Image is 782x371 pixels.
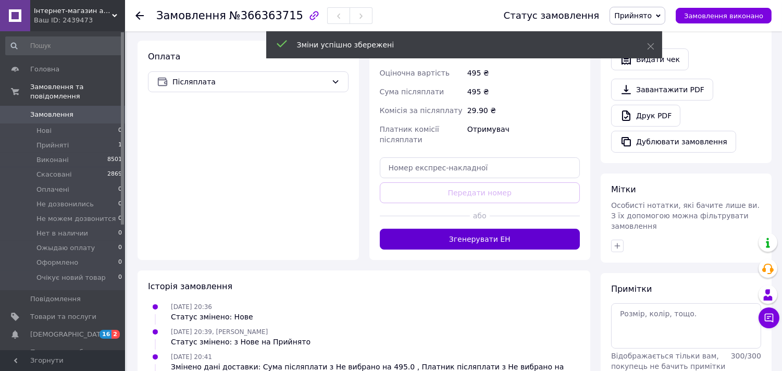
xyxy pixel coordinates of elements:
span: Нет в наличии [36,229,88,238]
span: Товари та послуги [30,312,96,321]
div: Статус замовлення [504,10,600,21]
span: 0 [118,200,122,209]
span: 0 [118,214,122,224]
span: Мітки [611,184,636,194]
a: Завантажити PDF [611,79,713,101]
button: Замовлення виконано [676,8,772,23]
button: Згенерувати ЕН [380,229,580,250]
span: Платник комісії післяплати [380,125,439,144]
span: 0 [118,229,122,238]
span: Оформлено [36,258,78,267]
span: Оплачені [36,185,69,194]
span: Післяплата [172,76,327,88]
span: Замовлення та повідомлення [30,82,125,101]
button: Чат з покупцем [759,307,779,328]
span: 2 [111,330,120,339]
div: Ваш ID: 2439473 [34,16,125,25]
span: 8501 [107,155,122,165]
span: Особисті нотатки, які бачите лише ви. З їх допомогою можна фільтрувати замовлення [611,201,760,230]
div: 495 ₴ [465,82,582,101]
span: Повідомлення [30,294,81,304]
span: 16 [100,330,111,339]
span: 2869 [107,170,122,179]
div: 495 ₴ [465,64,582,82]
span: 0 [118,243,122,253]
span: [DATE] 20:36 [171,303,212,311]
div: Повернутися назад [135,10,144,21]
button: Дублювати замовлення [611,131,736,153]
span: Комісія за післяплату [380,106,463,115]
span: Прийнято [614,11,652,20]
span: Очікує новий товар [36,273,106,282]
input: Пошук [5,36,123,55]
span: Примітки [611,284,652,294]
span: Показники роботи компанії [30,348,96,366]
div: Статус змінено: з Нове на Прийнято [171,337,311,347]
span: [DATE] 20:41 [171,353,212,361]
input: Номер експрес-накладної [380,157,580,178]
span: Прийняті [36,141,69,150]
span: Оплата [148,52,180,61]
a: Друк PDF [611,105,680,127]
span: Головна [30,65,59,74]
span: Виконані [36,155,69,165]
span: №366363715 [229,9,303,22]
div: Статус змінено: Нове [171,312,253,322]
span: Інтернет-магазин автоаксесуарів Аutoshopbc.com [34,6,112,16]
span: 0 [118,185,122,194]
span: [DEMOGRAPHIC_DATA] [30,330,107,339]
span: 0 [118,126,122,135]
span: Нові [36,126,52,135]
span: Не дозвонились [36,200,94,209]
span: Історія замовлення [148,281,232,291]
span: 0 [118,273,122,282]
span: Сума післяплати [380,88,444,96]
div: Отримувач [465,120,582,149]
span: 1 [118,141,122,150]
span: Оціночна вартість [380,69,450,77]
span: Замовлення виконано [684,12,763,20]
span: Відображається тільки вам, покупець не бачить примітки [611,352,725,370]
span: 300 / 300 [731,352,761,360]
span: [DATE] 20:39, [PERSON_NAME] [171,328,268,336]
span: Скасовані [36,170,72,179]
div: 29.90 ₴ [465,101,582,120]
span: або [470,211,490,221]
span: Замовлення [156,9,226,22]
span: Ожыдаю оплату [36,243,95,253]
span: Замовлення [30,110,73,119]
span: 0 [118,258,122,267]
div: Зміни успішно збережені [297,40,621,50]
span: Не можем дозвонится [36,214,116,224]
